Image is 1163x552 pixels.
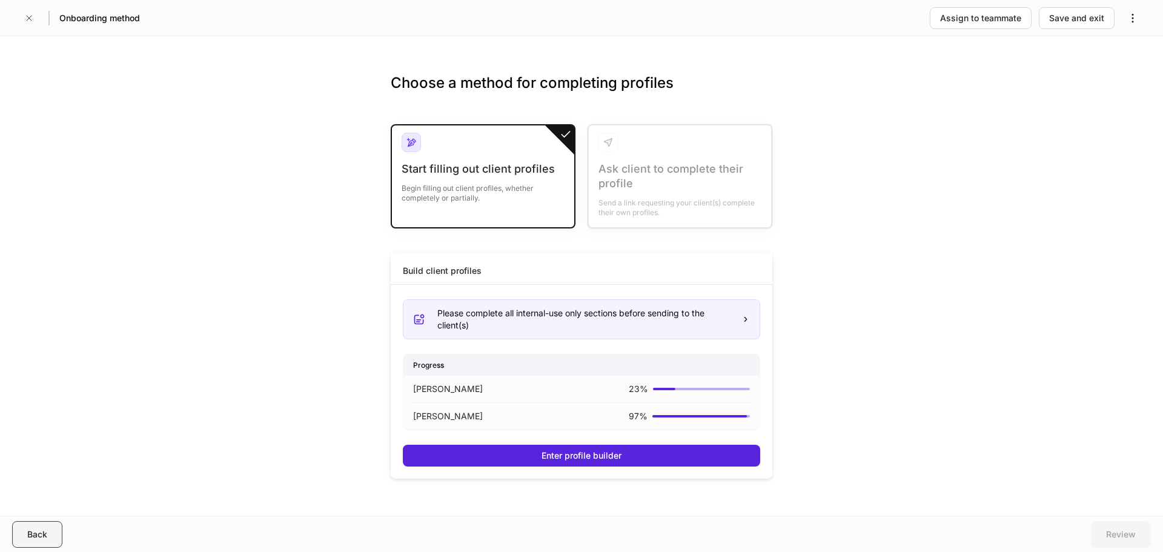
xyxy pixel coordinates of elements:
button: Back [12,521,62,548]
h3: Choose a method for completing profiles [391,73,772,112]
p: [PERSON_NAME] [413,383,483,395]
button: Enter profile builder [403,445,760,467]
p: 23 % [629,383,648,395]
button: Save and exit [1039,7,1115,29]
div: Review [1106,528,1136,540]
div: Begin filling out client profiles, whether completely or partially. [402,176,565,203]
button: Review [1091,521,1151,548]
div: Progress [403,354,760,376]
div: Back [27,528,47,540]
p: [PERSON_NAME] [413,410,483,422]
div: Enter profile builder [542,450,621,462]
p: 97 % [629,410,648,422]
div: Start filling out client profiles [402,162,565,176]
button: Assign to teammate [930,7,1032,29]
h5: Onboarding method [59,12,140,24]
div: Build client profiles [403,265,482,277]
div: Save and exit [1049,12,1104,24]
div: Assign to teammate [940,12,1021,24]
div: Please complete all internal-use only sections before sending to the client(s) [437,307,732,331]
